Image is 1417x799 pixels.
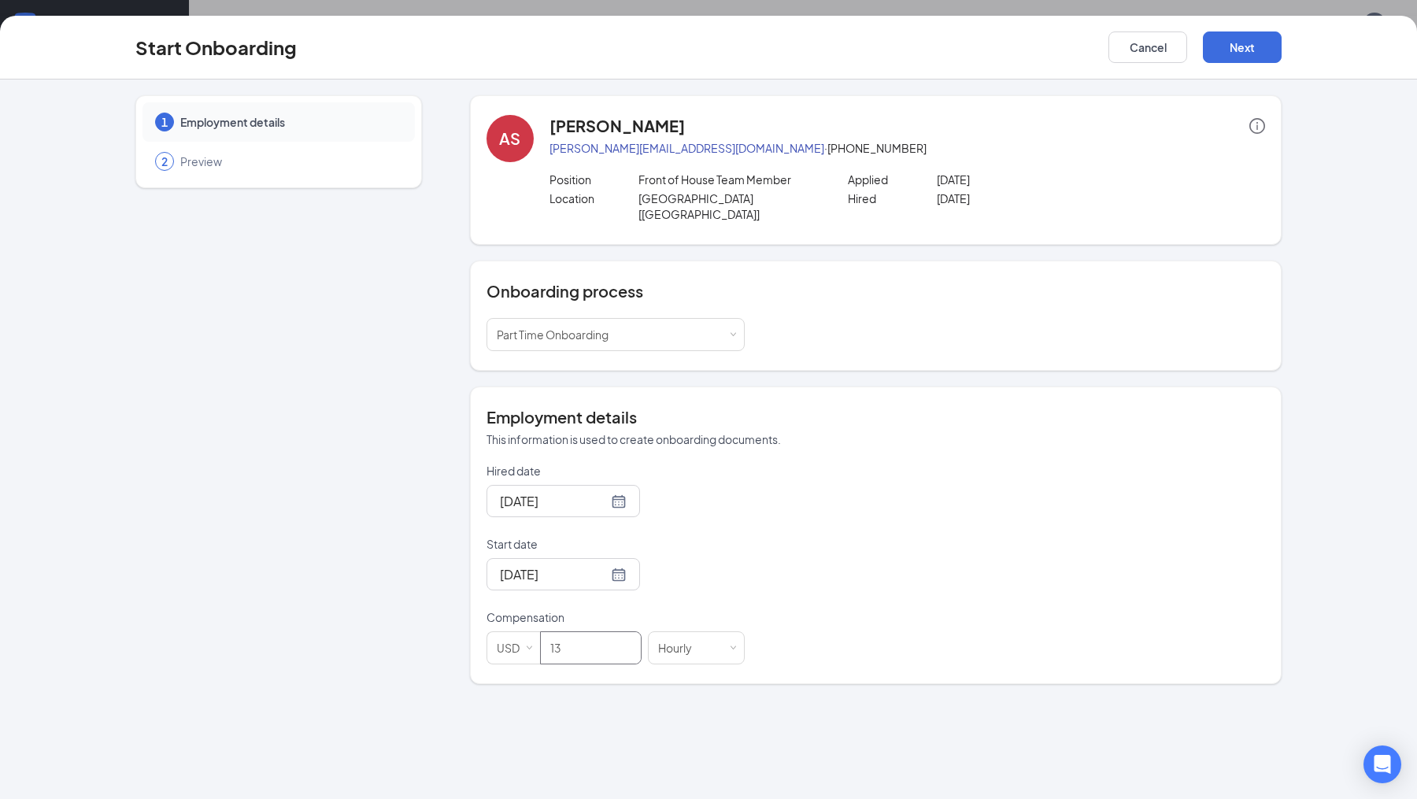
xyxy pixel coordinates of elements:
[541,632,641,664] input: Amount
[848,191,938,206] p: Hired
[1249,118,1265,134] span: info-circle
[497,319,620,350] div: [object Object]
[487,406,1265,428] h4: Employment details
[487,609,745,625] p: Compensation
[549,191,639,206] p: Location
[180,154,399,169] span: Preview
[549,172,639,187] p: Position
[500,491,608,511] input: Sep 15, 2025
[161,154,168,169] span: 2
[848,172,938,187] p: Applied
[487,431,1265,447] p: This information is used to create onboarding documents.
[135,34,297,61] h3: Start Onboarding
[487,463,745,479] p: Hired date
[161,114,168,130] span: 1
[937,191,1115,206] p: [DATE]
[497,327,609,342] span: Part Time Onboarding
[549,140,1265,156] p: · [PHONE_NUMBER]
[549,141,824,155] a: [PERSON_NAME][EMAIL_ADDRESS][DOMAIN_NAME]
[937,172,1115,187] p: [DATE]
[1203,31,1282,63] button: Next
[1363,745,1401,783] div: Open Intercom Messenger
[549,115,685,137] h4: [PERSON_NAME]
[1108,31,1187,63] button: Cancel
[180,114,399,130] span: Employment details
[638,191,817,222] p: [GEOGRAPHIC_DATA] [[GEOGRAPHIC_DATA]]
[487,280,1265,302] h4: Onboarding process
[499,128,520,150] div: AS
[497,632,531,664] div: USD
[487,536,745,552] p: Start date
[658,632,703,664] div: Hourly
[500,564,608,584] input: Sep 15, 2025
[638,172,817,187] p: Front of House Team Member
